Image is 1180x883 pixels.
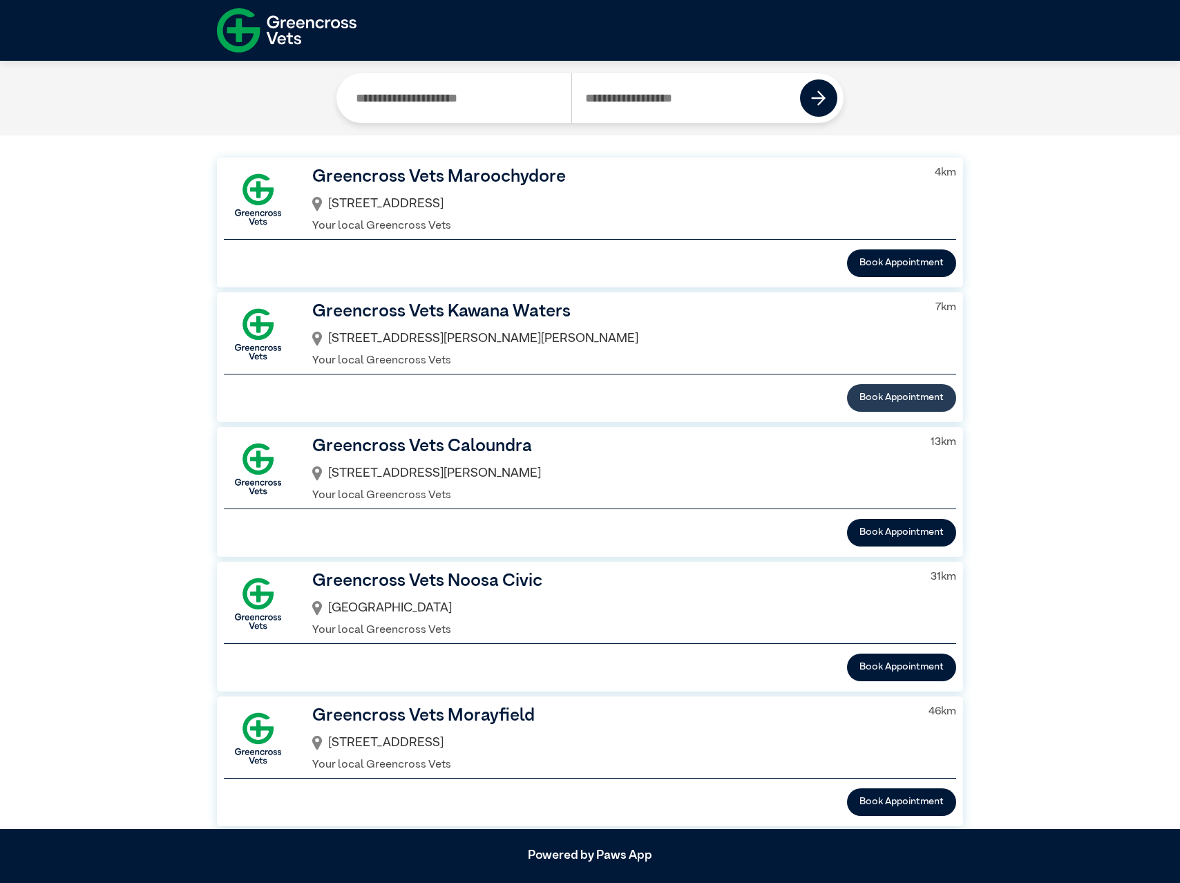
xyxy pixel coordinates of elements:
input: Search by Postcode [571,73,801,123]
p: Your local Greencross Vets [312,218,915,234]
img: GX-Square.png [224,435,292,503]
img: icon-right [811,91,826,105]
h3: Greencross Vets Maroochydore [312,164,915,191]
h3: Greencross Vets Morayfield [312,703,908,730]
p: 13 km [931,434,956,450]
button: Book Appointment [847,654,956,681]
img: f-logo [217,3,356,57]
img: GX-Square.png [224,704,292,772]
div: [STREET_ADDRESS] [312,191,915,218]
button: Book Appointment [847,788,956,816]
p: Your local Greencross Vets [312,757,908,773]
h3: Greencross Vets Noosa Civic [312,569,911,595]
p: 31 km [931,569,956,585]
p: Your local Greencross Vets [312,622,911,638]
p: 7 km [935,299,956,316]
input: Search by Clinic Name [343,73,571,123]
img: GX-Square.png [224,569,292,638]
h3: Greencross Vets Kawana Waters [312,299,915,325]
button: Book Appointment [847,249,956,277]
p: Your local Greencross Vets [312,352,915,369]
p: 4 km [935,164,956,181]
div: [GEOGRAPHIC_DATA] [312,595,911,622]
div: [STREET_ADDRESS][PERSON_NAME][PERSON_NAME] [312,325,915,352]
h5: Powered by Paws App [217,848,963,864]
p: 46 km [929,703,956,720]
img: GX-Square.png [224,300,292,368]
div: [STREET_ADDRESS] [312,730,908,757]
img: GX-Square.png [224,165,292,234]
button: Book Appointment [847,384,956,412]
p: Your local Greencross Vets [312,487,911,504]
button: Book Appointment [847,519,956,547]
div: [STREET_ADDRESS][PERSON_NAME] [312,460,911,487]
h3: Greencross Vets Caloundra [312,434,911,460]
